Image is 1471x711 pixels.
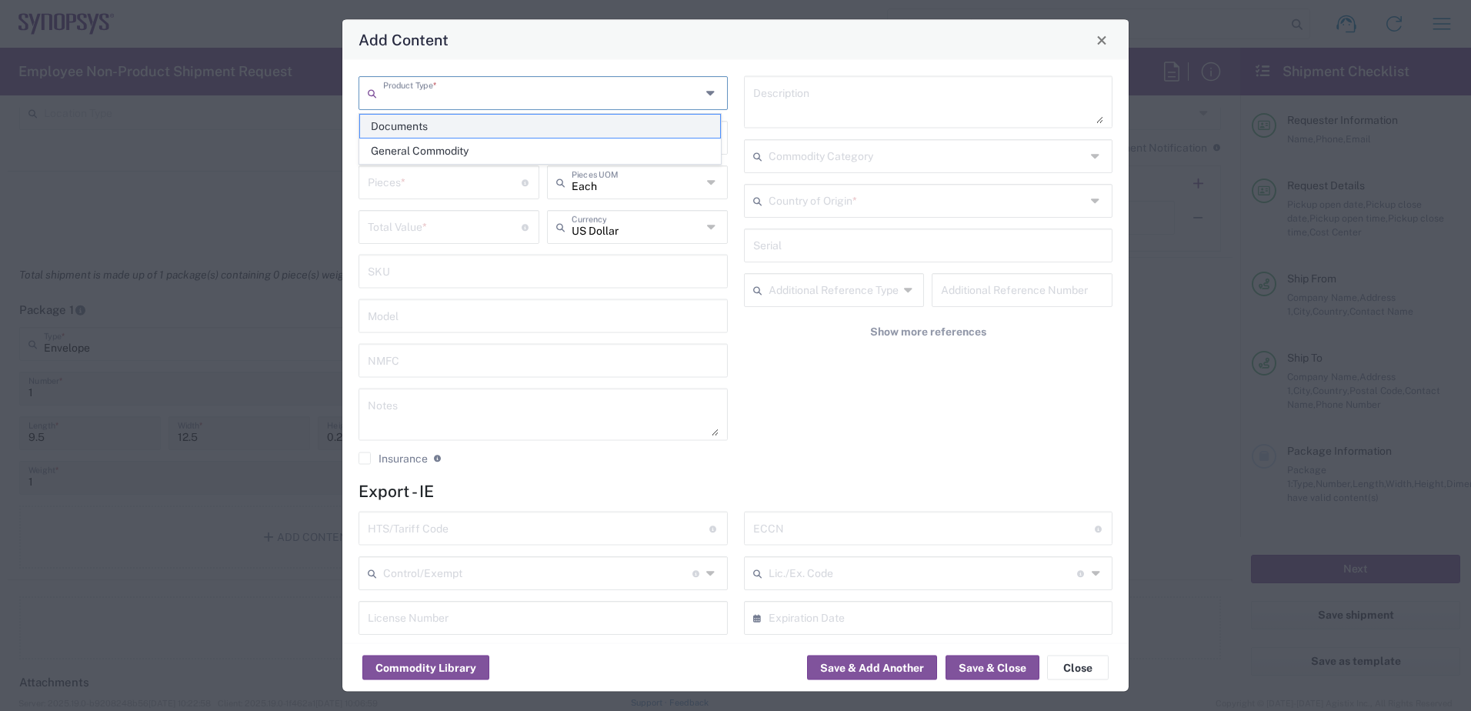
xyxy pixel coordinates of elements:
[359,482,1112,501] h4: Export - IE
[359,452,428,465] label: Insurance
[1047,656,1109,680] button: Close
[360,139,720,163] span: General Commodity
[359,28,449,51] h4: Add Content
[362,656,489,680] button: Commodity Library
[360,115,720,139] span: Documents
[1091,29,1112,51] button: Close
[946,656,1039,680] button: Save & Close
[870,325,986,339] span: Show more references
[807,656,937,680] button: Save & Add Another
